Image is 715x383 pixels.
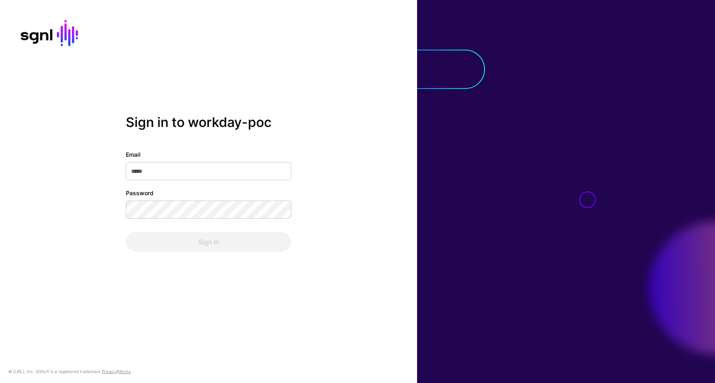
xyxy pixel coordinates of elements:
[8,368,131,375] div: © [URL], Inc. SGNL® is a registered trademark. &
[102,369,117,374] a: Privacy
[119,369,131,374] a: Terms
[126,150,141,159] label: Email
[126,115,291,130] h2: Sign in to workday-poc
[126,189,154,197] label: Password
